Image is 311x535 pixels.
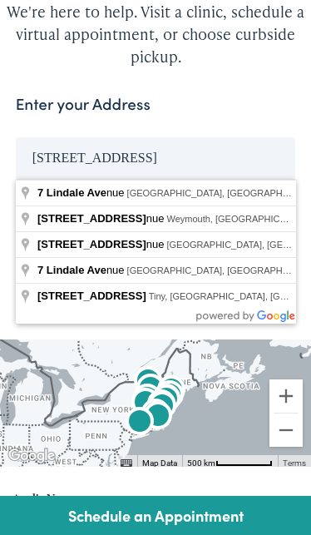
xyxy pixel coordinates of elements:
button: Keyboard shortcuts [121,458,132,469]
div: AudioNova [140,374,193,428]
span: [STREET_ADDRESS] [37,212,146,225]
div: AudioNova [131,391,185,444]
div: AudioNova [135,379,188,433]
div: True North Hearing by AudioNova [121,374,174,427]
a: Open this area in Google Maps (opens a new window) [4,445,59,467]
div: AudioNova [121,356,175,409]
input: Enter your address or zip code [16,137,296,179]
div: AudioNova [119,378,172,431]
div: True North Hearing by AudioNova [145,365,198,419]
div: AudioNova [124,364,177,417]
a: Terms [283,458,306,468]
div: AudioNova [136,381,189,434]
span: 500 km [187,458,215,468]
span: nue [37,212,166,225]
div: AudioNova [129,389,182,442]
button: Map Data [142,458,177,469]
span: 7 [37,186,43,199]
img: Google [4,445,59,467]
span: Lindale Ave [47,186,106,199]
span: [STREET_ADDRESS] [37,238,146,250]
span: Lindale Ave [47,264,106,276]
div: AudioNova [143,370,196,424]
a: AudioNova [12,490,75,508]
span: [STREET_ADDRESS] [37,290,146,302]
span: 7 [37,264,43,276]
button: Map Scale: 500 km per 65 pixels [182,455,278,467]
span: nue [37,186,127,199]
span: nue [37,264,127,276]
div: AudioNova [113,397,166,450]
span: nue [37,238,166,250]
label: Enter your Address [16,92,151,116]
button: Zoom out [269,414,303,447]
button: Zoom in [269,379,303,413]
